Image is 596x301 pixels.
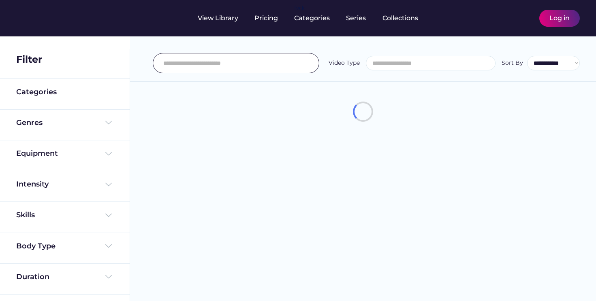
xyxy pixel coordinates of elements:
[16,87,57,97] div: Categories
[16,9,80,25] img: yH5BAEAAAAALAAAAAABAAEAAAIBRAA7
[294,4,305,12] div: fvck
[104,180,113,189] img: Frame%20%284%29.svg
[16,241,56,251] div: Body Type
[16,53,42,66] div: Filter
[104,210,113,220] img: Frame%20%284%29.svg
[346,14,366,23] div: Series
[301,58,311,68] img: yH5BAEAAAAALAAAAAABAAEAAAIBRAA7
[16,272,49,282] div: Duration
[549,14,570,23] div: Log in
[93,13,103,23] img: yH5BAEAAAAALAAAAAABAAEAAAIBRAA7
[502,59,523,67] div: Sort By
[16,148,58,159] div: Equipment
[294,14,330,23] div: Categories
[16,118,43,128] div: Genres
[254,14,278,23] div: Pricing
[104,241,113,251] img: Frame%20%284%29.svg
[198,14,238,23] div: View Library
[16,179,49,189] div: Intensity
[104,149,113,159] img: Frame%20%284%29.svg
[521,13,531,23] img: yH5BAEAAAAALAAAAAABAAEAAAIBRAA7
[104,272,113,282] img: Frame%20%284%29.svg
[508,13,517,23] img: yH5BAEAAAAALAAAAAABAAEAAAIBRAA7
[16,210,36,220] div: Skills
[382,14,418,23] div: Collections
[329,59,360,67] div: Video Type
[104,118,113,127] img: Frame%20%284%29.svg
[104,87,113,97] img: yH5BAEAAAAALAAAAAABAAEAAAIBRAA7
